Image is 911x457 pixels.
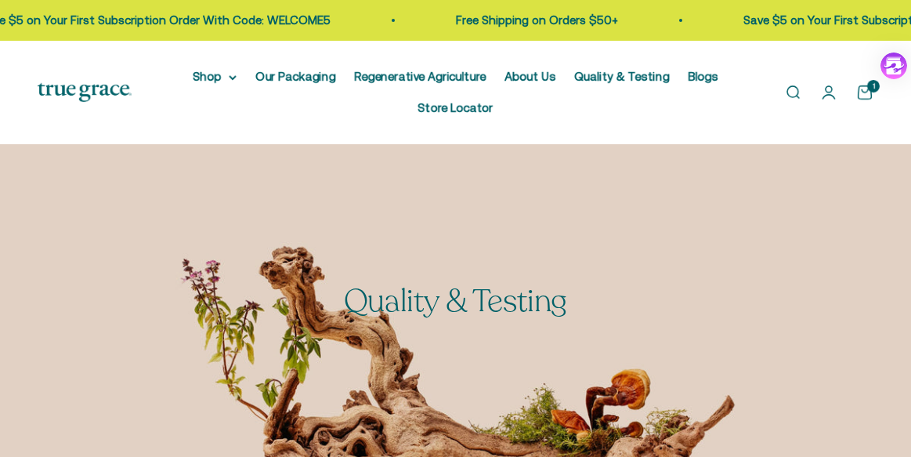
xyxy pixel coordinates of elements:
a: Blogs [688,70,718,83]
summary: Shop [193,67,237,86]
a: Quality & Testing [574,70,669,83]
a: About Us [504,70,555,83]
a: Free Shipping on Orders $50+ [444,13,606,27]
a: Regenerative Agriculture [354,70,486,83]
split-lines: Quality & Testing [344,280,567,322]
cart-count: 1 [867,80,880,92]
a: Our Packaging [255,70,335,83]
a: Store Locator [418,101,493,114]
